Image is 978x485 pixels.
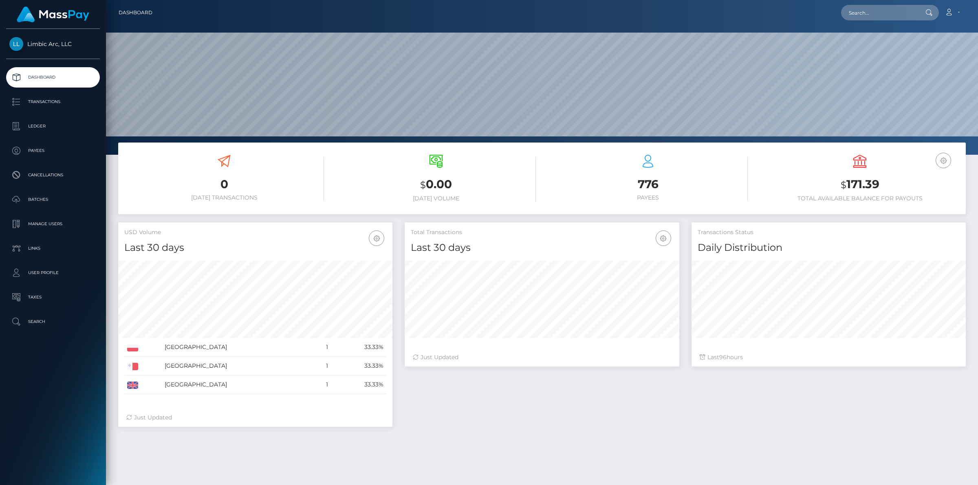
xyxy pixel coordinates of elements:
[6,287,100,307] a: Taxes
[9,37,23,51] img: Limbic Arc, LLC
[336,176,536,193] h3: 0.00
[548,176,748,192] h3: 776
[6,263,100,283] a: User Profile
[698,228,960,237] h5: Transactions Status
[841,179,846,191] small: $
[6,116,100,136] a: Ledger
[119,4,152,21] a: Dashboard
[127,363,138,370] img: MT.png
[124,176,324,192] h3: 0
[6,92,100,112] a: Transactions
[314,357,331,375] td: 1
[17,7,89,22] img: MassPay Logo
[124,228,386,237] h5: USD Volume
[6,40,100,48] span: Limbic Arc, LLC
[126,413,384,422] div: Just Updated
[9,316,97,328] p: Search
[127,344,138,351] img: PL.png
[162,357,314,375] td: [GEOGRAPHIC_DATA]
[548,194,748,201] h6: Payees
[411,241,673,255] h4: Last 30 days
[9,71,97,83] p: Dashboard
[162,338,314,357] td: [GEOGRAPHIC_DATA]
[6,238,100,259] a: Links
[9,193,97,206] p: Batches
[162,375,314,394] td: [GEOGRAPHIC_DATA]
[413,353,671,362] div: Just Updated
[124,194,324,201] h6: [DATE] Transactions
[6,67,100,88] a: Dashboard
[314,338,331,357] td: 1
[6,165,100,185] a: Cancellations
[9,242,97,255] p: Links
[420,179,426,191] small: $
[9,96,97,108] p: Transactions
[9,169,97,181] p: Cancellations
[331,338,386,357] td: 33.33%
[719,353,727,361] span: 96
[760,195,960,202] h6: Total Available Balance for Payouts
[760,176,960,193] h3: 171.39
[127,382,138,389] img: GB.png
[700,353,958,362] div: Last hours
[336,195,536,202] h6: [DATE] Volume
[9,120,97,132] p: Ledger
[124,241,386,255] h4: Last 30 days
[314,375,331,394] td: 1
[841,5,918,20] input: Search...
[411,228,673,237] h5: Total Transactions
[9,145,97,157] p: Payees
[698,241,960,255] h4: Daily Distribution
[9,267,97,279] p: User Profile
[331,357,386,375] td: 33.33%
[331,375,386,394] td: 33.33%
[6,189,100,210] a: Batches
[6,312,100,332] a: Search
[9,218,97,230] p: Manage Users
[6,214,100,234] a: Manage Users
[9,291,97,303] p: Taxes
[6,140,100,161] a: Payees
